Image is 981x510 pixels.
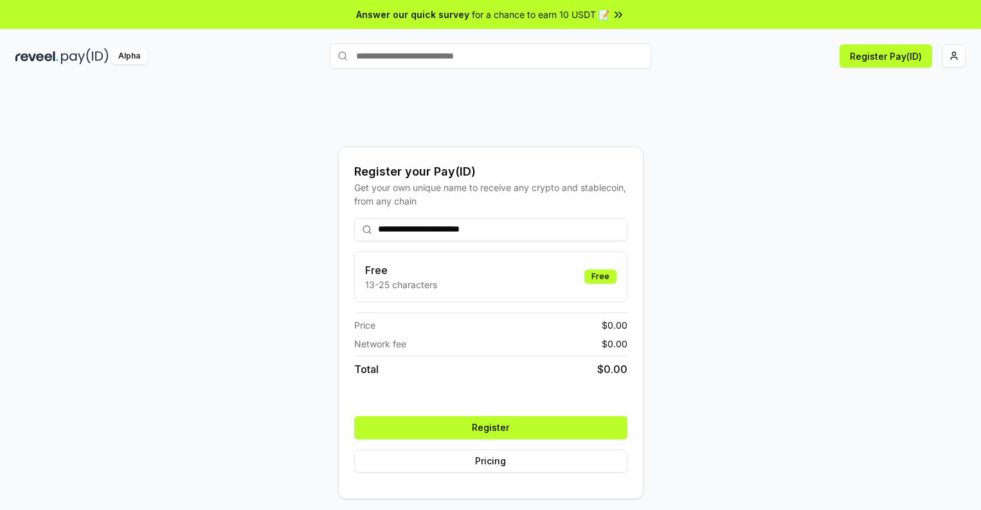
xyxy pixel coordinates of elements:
[354,337,406,351] span: Network fee
[472,8,609,21] span: for a chance to earn 10 USDT 📝
[584,269,616,284] div: Free
[365,262,437,278] h3: Free
[602,318,627,332] span: $ 0.00
[365,278,437,291] p: 13-25 characters
[597,361,627,377] span: $ 0.00
[111,48,147,64] div: Alpha
[354,416,627,439] button: Register
[15,48,59,64] img: reveel_dark
[356,8,469,21] span: Answer our quick survey
[840,44,932,68] button: Register Pay(ID)
[61,48,109,64] img: pay_id
[354,163,627,181] div: Register your Pay(ID)
[354,450,627,473] button: Pricing
[602,337,627,351] span: $ 0.00
[354,181,627,208] div: Get your own unique name to receive any crypto and stablecoin, from any chain
[354,361,379,377] span: Total
[354,318,375,332] span: Price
